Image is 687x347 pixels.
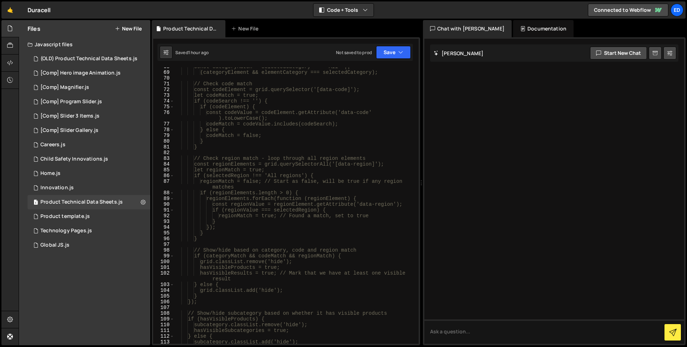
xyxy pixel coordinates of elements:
[153,333,174,339] div: 112
[153,207,174,213] div: 91
[153,92,174,98] div: 73
[153,150,174,156] div: 82
[28,195,150,209] div: 15279/44152.js
[40,142,65,148] div: Careers.js
[513,20,574,37] div: Documentation
[40,56,137,62] div: (OLD) Product Technical Data Sheets.js
[34,200,38,206] span: 1
[153,190,174,196] div: 88
[153,75,174,81] div: 70
[175,49,209,56] div: Saved
[28,238,150,252] div: 15279/40399.js
[40,127,98,134] div: [Comp] Slider Gallery.js
[153,201,174,207] div: 90
[153,70,174,75] div: 69
[153,196,174,201] div: 89
[153,127,174,133] div: 78
[588,4,668,16] a: Connected to Webflow
[153,265,174,270] div: 101
[153,138,174,144] div: 80
[434,50,483,57] h2: [PERSON_NAME]
[40,170,60,177] div: Home.js
[153,247,174,253] div: 98
[423,20,512,37] div: Chat with [PERSON_NAME]
[28,224,150,238] div: 15279/40598.js
[28,6,50,14] div: Duracell
[153,110,174,121] div: 76
[188,49,209,56] div: 1 hour ago
[40,113,99,119] div: [Comp] Slider 3 Items.js
[40,199,123,205] div: Product Technical Data Sheets.js
[153,242,174,247] div: 97
[153,173,174,179] div: 86
[153,339,174,345] div: 113
[153,270,174,282] div: 102
[671,4,683,16] a: Ed
[28,123,150,138] div: 15279/41584.js
[40,84,89,91] div: [Comp] Magnifier.js
[28,209,150,224] div: 15279/41640.js
[40,70,121,76] div: [Comp] Hero image Animation.js
[153,282,174,287] div: 103
[153,287,174,293] div: 104
[153,219,174,224] div: 93
[153,259,174,265] div: 100
[153,98,174,104] div: 74
[376,46,411,59] button: Save
[163,25,217,32] div: Product Technical Data Sheets.js
[40,213,90,220] div: Product template.js
[153,167,174,173] div: 85
[28,80,150,95] div: 15279/41996.js
[19,37,150,52] div: Javascript files
[153,322,174,328] div: 110
[28,95,150,109] div: 15279/40525.js
[153,293,174,299] div: 105
[153,310,174,316] div: 108
[153,305,174,310] div: 107
[336,49,372,56] div: Not saved to prod
[40,228,92,234] div: Technology Pages.js
[28,166,150,181] div: 15279/40113.js
[153,133,174,138] div: 79
[153,121,174,127] div: 77
[28,66,150,80] div: 15279/40813.js
[153,230,174,236] div: 95
[153,104,174,110] div: 75
[153,224,174,230] div: 94
[153,87,174,92] div: 72
[153,161,174,167] div: 84
[40,185,74,191] div: Innovation.js
[153,213,174,219] div: 92
[28,181,150,195] div: 15279/40526.js
[313,4,374,16] button: Code + Tools
[153,253,174,259] div: 99
[40,99,102,105] div: [Comp] Program Slider.js
[115,26,142,32] button: New File
[153,156,174,161] div: 83
[153,328,174,333] div: 111
[153,81,174,87] div: 71
[153,144,174,150] div: 81
[153,236,174,242] div: 96
[1,1,19,19] a: 🤙
[28,109,150,123] div: 15279/41369.js
[153,179,174,190] div: 87
[40,242,69,248] div: Global JS.js
[28,138,150,152] div: 15279/40814.js
[153,316,174,322] div: 109
[231,25,261,32] div: New File
[28,25,40,33] h2: Files
[590,47,647,60] button: Start new chat
[28,152,150,166] div: 15279/40992.js
[40,156,108,162] div: Child Safety Innovations.js
[153,299,174,305] div: 106
[28,52,151,66] div: 15279/44092.js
